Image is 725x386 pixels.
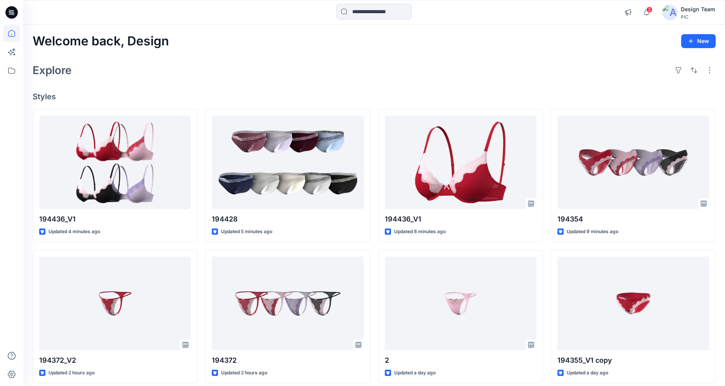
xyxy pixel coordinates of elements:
p: Updated 5 minutes ago [221,228,272,236]
p: 194436_V1 [39,214,191,225]
button: New [681,34,716,48]
a: 194436_V1 [39,116,191,209]
p: 2 [385,355,536,366]
a: 194428 [212,116,363,209]
img: avatar [662,5,678,20]
a: 194355_V1 copy [557,256,709,350]
p: Updated 8 minutes ago [394,228,446,236]
div: PIC [681,14,715,20]
h2: Explore [33,64,72,76]
p: Updated 2 hours ago [221,369,267,377]
p: Updated 4 minutes ago [48,228,100,236]
h4: Styles [33,92,716,101]
div: Design Team [681,5,715,14]
a: 194372 [212,256,363,350]
a: 194372_V2 [39,256,191,350]
p: Updated a day ago [567,369,608,377]
a: 194354 [557,116,709,209]
p: 194428 [212,214,363,225]
p: Updated 2 hours ago [48,369,95,377]
p: Updated 9 minutes ago [567,228,618,236]
p: Updated a day ago [394,369,436,377]
h2: Welcome back, Design [33,34,169,48]
p: 194354 [557,214,709,225]
span: 3 [646,7,652,13]
a: 194436_V1 [385,116,536,209]
a: 2 [385,256,536,350]
p: 194372_V2 [39,355,191,366]
p: 194436_V1 [385,214,536,225]
p: 194372 [212,355,363,366]
p: 194355_V1 copy [557,355,709,366]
